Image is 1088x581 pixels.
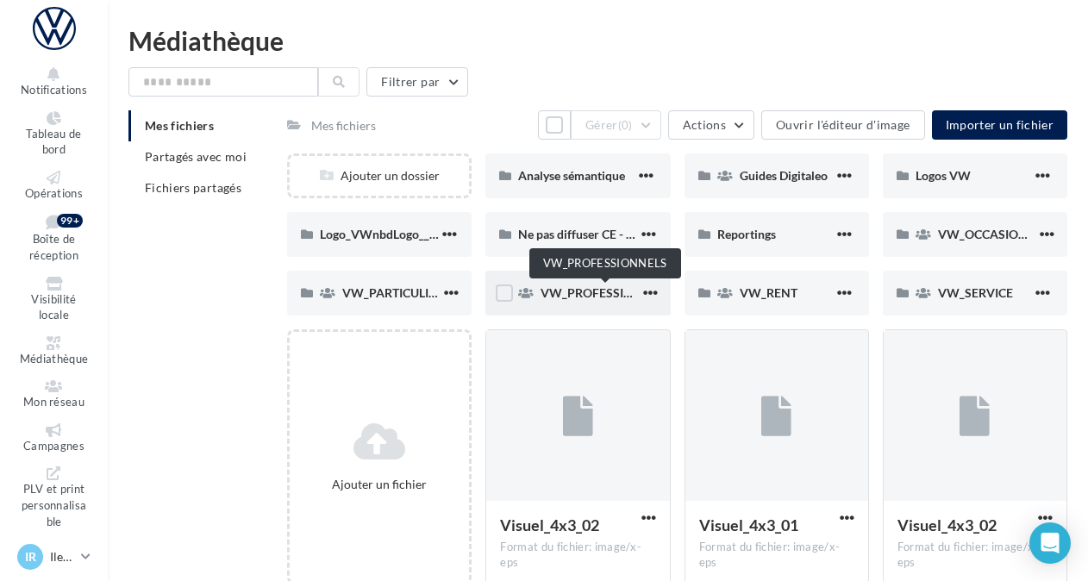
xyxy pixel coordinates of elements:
[897,540,1053,571] div: Format du fichier: image/x-eps
[717,227,776,241] span: Reportings
[14,540,94,573] a: IR Iles [PERSON_NAME]
[20,352,89,365] span: Médiathèque
[14,463,94,532] a: PLV et print personnalisable
[342,285,450,300] span: VW_PARTICULIERS
[366,67,468,97] button: Filtrer par
[916,168,971,183] span: Logos VW
[145,149,247,164] span: Partagés avec moi
[529,248,681,278] div: VW_PROFESSIONNELS
[290,167,469,184] div: Ajouter un dossier
[14,273,94,326] a: Visibilité locale
[1029,522,1071,564] div: Open Intercom Messenger
[14,376,94,413] a: Mon réseau
[541,285,672,300] span: VW_PROFESSIONNELS
[938,285,1013,300] span: VW_SERVICE
[31,292,76,322] span: Visibilité locale
[668,110,754,140] button: Actions
[571,110,661,140] button: Gérer(0)
[14,167,94,204] a: Opérations
[50,548,74,565] p: Iles [PERSON_NAME]
[946,117,1054,132] span: Importer un fichier
[311,117,376,134] div: Mes fichiers
[500,515,599,534] span: Visuel_4x3_02
[740,285,797,300] span: VW_RENT
[518,227,727,241] span: Ne pas diffuser CE - Vignette operation
[14,210,94,266] a: Boîte de réception 99+
[21,83,87,97] span: Notifications
[145,118,214,133] span: Mes fichiers
[145,180,241,195] span: Fichiers partagés
[618,118,633,132] span: (0)
[23,439,84,453] span: Campagnes
[761,110,924,140] button: Ouvrir l'éditeur d'image
[57,214,83,228] div: 99+
[26,127,81,157] span: Tableau de bord
[320,227,641,241] span: Logo_VWnbdLogo__QUI A MIS DES FICHIERS_Merci_Claire
[128,28,1067,53] div: Médiathèque
[897,515,997,534] span: Visuel_4x3_02
[297,476,462,493] div: Ajouter un fichier
[14,64,94,101] button: Notifications
[25,548,36,565] span: IR
[23,395,84,409] span: Mon réseau
[932,110,1068,140] button: Importer un fichier
[14,333,94,370] a: Médiathèque
[683,117,726,132] span: Actions
[740,168,828,183] span: Guides Digitaleo
[22,483,87,528] span: PLV et print personnalisable
[14,420,94,457] a: Campagnes
[518,168,625,183] span: Analyse sémantique
[25,186,83,200] span: Opérations
[699,540,854,571] div: Format du fichier: image/x-eps
[500,540,655,571] div: Format du fichier: image/x-eps
[29,233,78,263] span: Boîte de réception
[699,515,798,534] span: Visuel_4x3_01
[14,108,94,160] a: Tableau de bord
